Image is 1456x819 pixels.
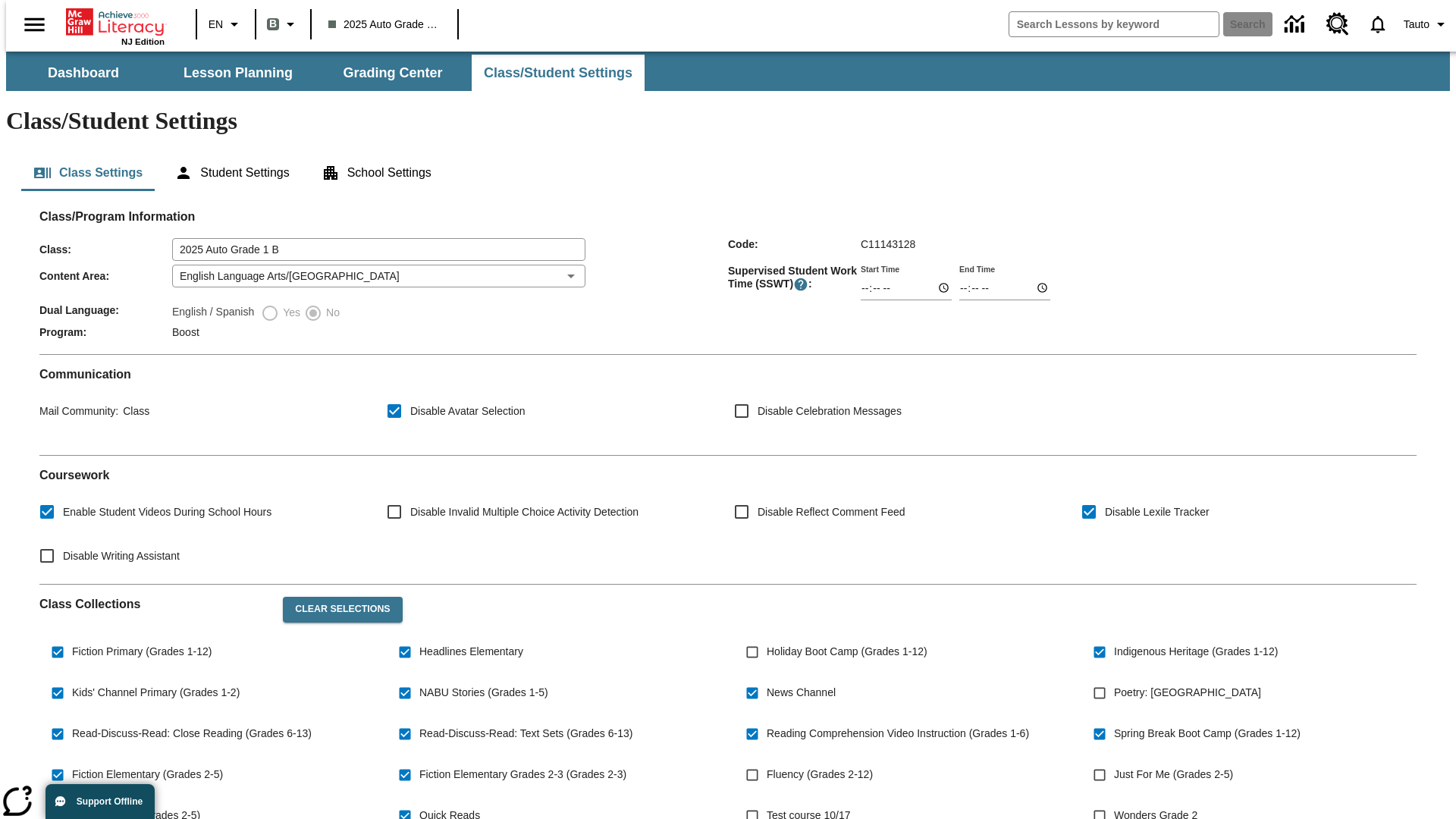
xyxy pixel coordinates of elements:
button: Support Offline [45,784,155,819]
div: Home [66,5,165,46]
div: English Language Arts/[GEOGRAPHIC_DATA] [172,265,585,287]
label: End Time [959,263,995,275]
button: Class Settings [21,155,155,191]
div: SubNavbar [6,55,646,91]
div: Class/Program Information [39,224,1417,342]
span: Disable Celebration Messages [758,403,902,419]
input: Class [172,238,585,261]
span: Just For Me (Grades 2-5) [1114,767,1233,783]
span: 2025 Auto Grade 1 B [328,17,441,33]
span: Content Area : [39,270,172,282]
button: Boost Class color is gray green. Change class color [261,11,306,38]
span: Fiction Elementary Grades 2-3 (Grades 2-3) [419,767,626,783]
span: Tauto [1404,17,1429,33]
span: Support Offline [77,796,143,807]
span: Kids' Channel Primary (Grades 1-2) [72,685,240,701]
span: Poetry: [GEOGRAPHIC_DATA] [1114,685,1261,701]
span: C11143128 [861,238,915,250]
span: Disable Lexile Tracker [1105,504,1210,520]
button: School Settings [309,155,444,191]
h2: Communication [39,367,1417,381]
label: English / Spanish [172,304,254,322]
input: search field [1009,12,1219,36]
span: Yes [279,305,300,321]
span: Headlines Elementary [419,644,523,660]
a: Home [66,7,165,37]
span: Disable Invalid Multiple Choice Activity Detection [410,504,639,520]
h2: Class/Program Information [39,209,1417,224]
button: Grading Center [317,55,469,91]
span: Fiction Primary (Grades 1-12) [72,644,212,660]
button: Language: EN, Select a language [202,11,250,38]
a: Data Center [1276,4,1317,45]
span: Dual Language : [39,304,172,316]
button: Class/Student Settings [472,55,645,91]
span: Fiction Elementary (Grades 2-5) [72,767,223,783]
a: Resource Center, Will open in new tab [1317,4,1358,45]
span: EN [209,17,223,33]
span: NABU Stories (Grades 1-5) [419,685,548,701]
button: Open side menu [12,2,57,47]
button: Student Settings [162,155,301,191]
span: News Channel [767,685,836,701]
button: Clear Selections [283,597,402,623]
span: NJ Edition [121,37,165,46]
span: Indigenous Heritage (Grades 1-12) [1114,644,1278,660]
a: Notifications [1358,5,1398,44]
div: Class/Student Settings [21,155,1435,191]
span: Read-Discuss-Read: Close Reading (Grades 6-13) [72,726,312,742]
span: Class [118,405,149,417]
div: Coursework [39,468,1417,572]
span: Disable Writing Assistant [63,548,180,564]
h1: Class/Student Settings [6,107,1450,135]
span: Holiday Boot Camp (Grades 1-12) [767,644,927,660]
span: Class : [39,243,172,256]
span: Spring Break Boot Camp (Grades 1-12) [1114,726,1301,742]
h2: Class Collections [39,597,271,611]
span: Fluency (Grades 2-12) [767,767,873,783]
label: Start Time [861,263,899,275]
span: Boost [172,326,199,338]
button: Profile/Settings [1398,11,1456,38]
span: Enable Student Videos During School Hours [63,504,271,520]
h2: Course work [39,468,1417,482]
button: Supervised Student Work Time is the timeframe when students can take LevelSet and when lessons ar... [793,277,808,292]
span: Disable Reflect Comment Feed [758,504,905,520]
span: Code : [728,238,861,250]
span: Disable Avatar Selection [410,403,526,419]
button: Lesson Planning [162,55,314,91]
span: Mail Community : [39,405,118,417]
span: Read-Discuss-Read: Text Sets (Grades 6-13) [419,726,632,742]
span: No [322,305,340,321]
span: Reading Comprehension Video Instruction (Grades 1-6) [767,726,1029,742]
span: Supervised Student Work Time (SSWT) : [728,265,861,292]
div: Communication [39,367,1417,443]
span: B [269,14,277,33]
span: Program : [39,326,172,338]
div: SubNavbar [6,52,1450,91]
button: Dashboard [8,55,159,91]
